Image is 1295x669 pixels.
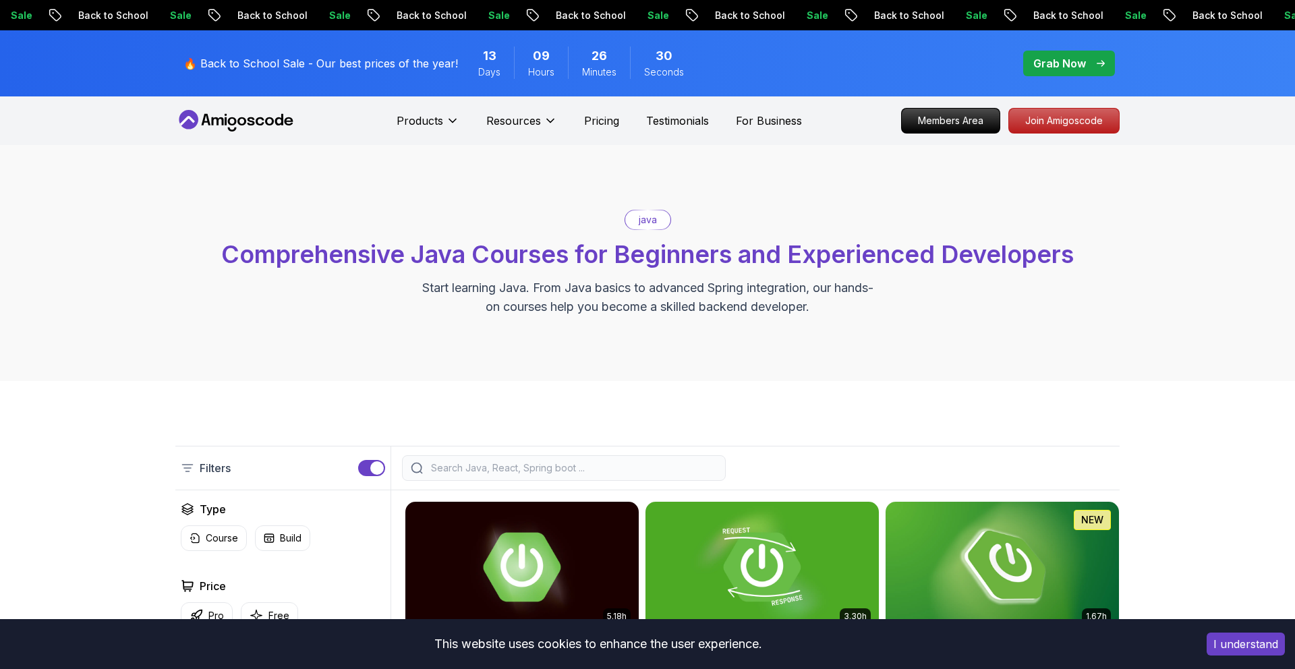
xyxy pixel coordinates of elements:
[268,609,289,622] p: Free
[899,9,942,22] p: Sale
[483,47,496,65] span: 13 Days
[208,609,224,622] p: Pro
[241,602,298,629] button: Free
[740,9,783,22] p: Sale
[280,531,301,545] p: Build
[886,502,1119,633] img: Spring Boot for Beginners card
[533,47,550,65] span: 9 Hours
[584,113,619,129] a: Pricing
[200,578,226,594] h2: Price
[421,279,874,316] p: Start learning Java. From Java basics to advanced Spring integration, our hands-on courses help y...
[171,9,262,22] p: Back to School
[1217,9,1261,22] p: Sale
[607,611,627,622] p: 5.18h
[582,65,616,79] span: Minutes
[645,502,879,633] img: Building APIs with Spring Boot card
[656,47,672,65] span: 30 Seconds
[1126,9,1217,22] p: Back to School
[200,501,226,517] h2: Type
[639,213,657,227] p: java
[330,9,422,22] p: Back to School
[11,9,103,22] p: Back to School
[397,113,459,140] button: Products
[262,9,306,22] p: Sale
[1207,633,1285,656] button: Accept cookies
[807,9,899,22] p: Back to School
[592,47,607,65] span: 26 Minutes
[844,611,867,622] p: 3.30h
[1081,513,1103,527] p: NEW
[428,461,717,475] input: Search Java, React, Spring boot ...
[901,108,1000,134] a: Members Area
[489,9,581,22] p: Back to School
[644,65,684,79] span: Seconds
[206,531,238,545] p: Course
[200,460,231,476] p: Filters
[486,113,541,129] p: Resources
[736,113,802,129] a: For Business
[10,629,1186,659] div: This website uses cookies to enhance the user experience.
[1058,9,1101,22] p: Sale
[183,55,458,71] p: 🔥 Back to School Sale - Our best prices of the year!
[1009,109,1119,133] p: Join Amigoscode
[646,113,709,129] a: Testimonials
[422,9,465,22] p: Sale
[486,113,557,140] button: Resources
[902,109,1000,133] p: Members Area
[405,502,639,633] img: Advanced Spring Boot card
[581,9,624,22] p: Sale
[1086,611,1107,622] p: 1.67h
[255,525,310,551] button: Build
[648,9,740,22] p: Back to School
[1033,55,1086,71] p: Grab Now
[528,65,554,79] span: Hours
[221,239,1074,269] span: Comprehensive Java Courses for Beginners and Experienced Developers
[478,65,500,79] span: Days
[181,602,233,629] button: Pro
[967,9,1058,22] p: Back to School
[1008,108,1120,134] a: Join Amigoscode
[103,9,146,22] p: Sale
[397,113,443,129] p: Products
[181,525,247,551] button: Course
